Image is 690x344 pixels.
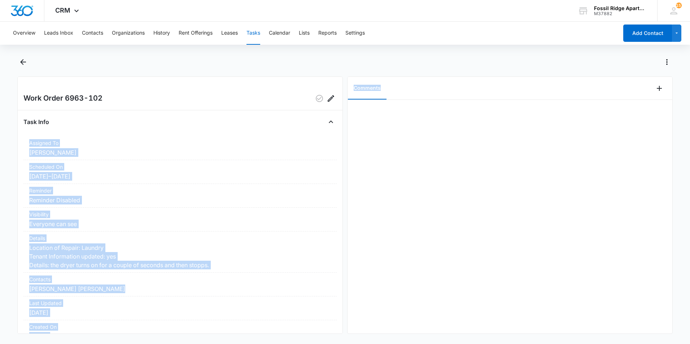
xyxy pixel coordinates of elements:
[661,56,673,68] button: Actions
[29,139,331,147] dt: Assigned To
[153,22,170,45] button: History
[29,285,125,292] a: [PERSON_NAME] [PERSON_NAME]
[23,231,337,273] div: DetailsLocation of Repair: Laundry Tenant Information updated: yes Details: the dryer turns on fo...
[23,208,337,231] div: VisibilityEveryone can see
[221,22,238,45] button: Leases
[29,243,331,269] dd: Location of Repair: Laundry Tenant Information updated: yes Details: the dryer turns on for a cou...
[594,5,647,11] div: account name
[23,296,337,320] div: Last Updated[DATE]
[318,22,337,45] button: Reports
[676,3,682,8] span: 157
[29,196,331,204] dd: Reminder Disabled
[23,320,337,344] div: Created On[DATE]
[246,22,260,45] button: Tasks
[269,22,290,45] button: Calendar
[29,211,331,218] dt: Visibility
[112,22,145,45] button: Organizations
[23,136,337,160] div: Assigned To[PERSON_NAME]
[29,275,331,283] dt: Contacts
[29,308,331,317] dd: [DATE]
[654,83,665,94] button: Add Comment
[623,25,672,42] button: Add Contact
[29,148,331,157] dd: [PERSON_NAME]
[29,172,331,181] dd: [DATE] – [DATE]
[23,118,49,126] h4: Task Info
[29,163,331,171] dt: Scheduled On
[29,234,331,242] dt: Details
[325,93,337,104] button: Edit
[325,116,337,128] button: Close
[23,184,337,208] div: ReminderReminder Disabled
[13,22,35,45] button: Overview
[676,3,682,8] div: notifications count
[55,6,70,14] span: CRM
[17,56,29,68] button: Back
[299,22,310,45] button: Lists
[29,299,331,307] dt: Last Updated
[29,187,331,194] dt: Reminder
[23,93,102,104] h2: Work Order 6963-102
[82,22,103,45] button: Contacts
[594,11,647,16] div: account id
[29,323,331,331] dt: Created On
[179,22,213,45] button: Rent Offerings
[44,22,73,45] button: Leads Inbox
[23,160,337,184] div: Scheduled On[DATE]–[DATE]
[29,220,331,228] dd: Everyone can see
[23,273,337,296] div: Contacts[PERSON_NAME] [PERSON_NAME]
[29,332,331,341] dd: [DATE]
[345,22,365,45] button: Settings
[348,77,387,100] button: Comments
